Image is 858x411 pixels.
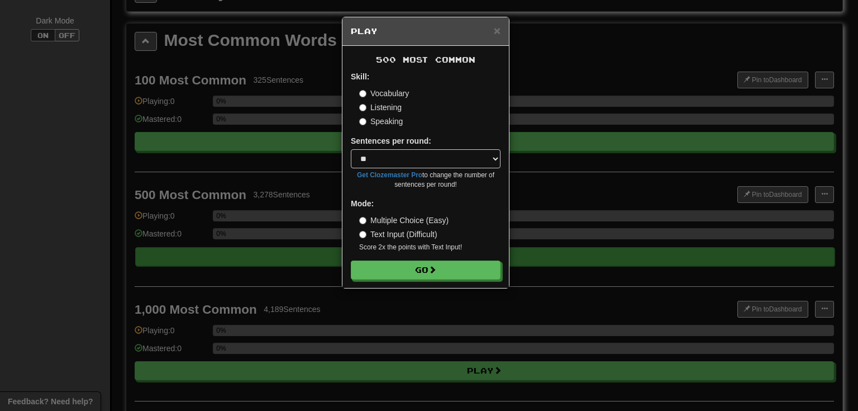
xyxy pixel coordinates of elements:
label: Multiple Choice (Easy) [359,215,449,226]
span: × [494,24,500,37]
input: Multiple Choice (Easy) [359,217,366,224]
label: Sentences per round: [351,135,431,147]
strong: Mode: [351,199,374,208]
strong: Skill: [351,72,369,81]
label: Listening [359,102,402,113]
button: Close [494,25,500,36]
span: 500 Most Common [376,55,475,64]
small: Score 2x the points with Text Input ! [359,243,500,252]
label: Text Input (Difficult) [359,229,437,240]
label: Speaking [359,116,403,127]
input: Text Input (Difficult) [359,231,366,238]
button: Go [351,261,500,280]
input: Speaking [359,118,366,125]
label: Vocabulary [359,88,409,99]
input: Listening [359,104,366,111]
input: Vocabulary [359,90,366,97]
h5: Play [351,26,500,37]
small: to change the number of sentences per round! [351,171,500,190]
a: Get Clozemaster Pro [357,171,422,179]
